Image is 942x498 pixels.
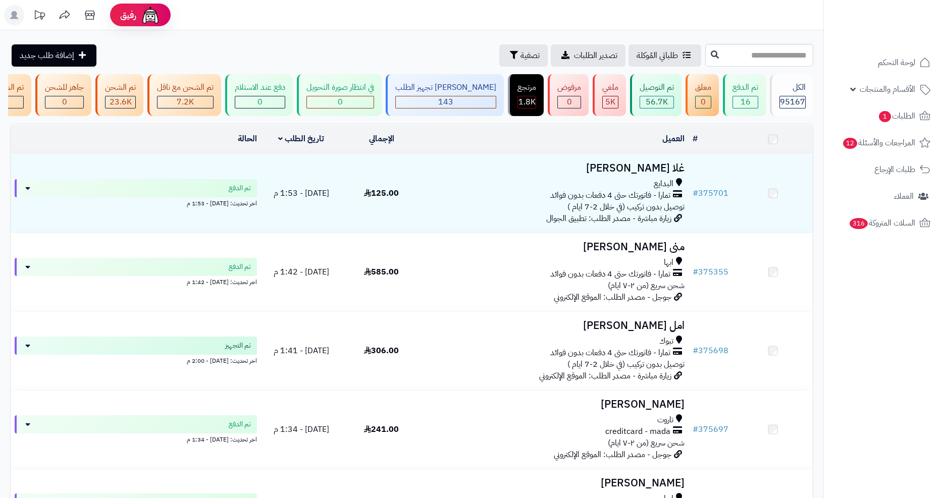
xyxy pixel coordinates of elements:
a: مرتجع 1.8K [506,74,546,116]
div: اخر تحديث: [DATE] - 2:00 م [15,355,257,365]
span: إضافة طلب جديد [20,49,74,62]
span: ابها [664,257,673,268]
span: 5K [605,96,615,108]
span: لوحة التحكم [878,56,915,70]
a: طلبات الإرجاع [830,157,936,182]
span: [DATE] - 1:42 م [274,266,329,278]
a: الحالة [238,133,257,145]
span: تم الدفع [229,183,251,193]
span: 56.7K [646,96,668,108]
span: creditcard - mada [605,426,670,437]
div: تم الشحن مع ناقل [157,82,214,93]
span: 0 [701,96,706,108]
div: 56693 [640,96,673,108]
a: معلق 0 [684,74,721,116]
a: تم الدفع 16 [721,74,768,116]
span: 585.00 [364,266,399,278]
div: 0 [235,96,285,108]
a: #375355 [693,266,728,278]
span: 7.2K [177,96,194,108]
div: 4977 [603,96,618,108]
span: تبوك [659,336,673,347]
a: تحديثات المنصة [27,5,52,28]
a: #375698 [693,345,728,357]
span: البدايع [654,178,673,190]
span: تم الدفع [229,262,251,272]
span: 316 [850,218,868,229]
div: 23575 [106,96,135,108]
a: السلات المتروكة316 [830,211,936,235]
span: السلات المتروكة [849,216,915,230]
img: ai-face.png [140,5,161,25]
div: تم الدفع [732,82,758,93]
div: 143 [396,96,496,108]
div: تم الشحن [105,82,136,93]
div: [PERSON_NAME] تجهيز الطلب [395,82,496,93]
button: تصفية [499,44,548,67]
a: تم الشحن مع ناقل 7.2K [145,74,223,116]
h3: منى [PERSON_NAME] [426,241,685,253]
span: 306.00 [364,345,399,357]
span: شحن سريع (من ٢-٧ ايام) [608,280,685,292]
div: تم التوصيل [640,82,674,93]
span: 0 [338,96,343,108]
div: 16 [733,96,758,108]
div: اخر تحديث: [DATE] - 1:42 م [15,276,257,287]
a: مرفوض 0 [546,74,591,116]
a: #375697 [693,423,728,435]
span: 143 [438,96,453,108]
a: ملغي 5K [591,74,628,116]
span: # [693,187,698,199]
a: # [693,133,698,145]
span: توصيل بدون تركيب (في خلال 2-7 ايام ) [567,358,685,370]
h3: [PERSON_NAME] [426,477,685,489]
span: 125.00 [364,187,399,199]
a: العميل [662,133,685,145]
span: تصدير الطلبات [574,49,617,62]
span: 1.8K [518,96,536,108]
span: # [693,423,698,435]
div: 0 [307,96,374,108]
a: إضافة طلب جديد [12,44,96,67]
a: المراجعات والأسئلة12 [830,131,936,155]
div: اخر تحديث: [DATE] - 1:34 م [15,433,257,444]
a: طلباتي المُوكلة [629,44,701,67]
a: لوحة التحكم [830,50,936,75]
a: دفع عند الاستلام 0 [223,74,295,116]
span: طلبات الإرجاع [874,162,915,177]
span: المراجعات والأسئلة [842,136,915,150]
span: العملاء [894,189,914,203]
span: # [693,345,698,357]
div: 0 [558,96,581,108]
h3: [PERSON_NAME] [426,399,685,410]
a: الإجمالي [369,133,394,145]
div: في انتظار صورة التحويل [306,82,374,93]
div: 0 [45,96,83,108]
div: الكل [779,82,806,93]
div: معلق [695,82,711,93]
a: تاريخ الطلب [278,133,324,145]
span: توصيل بدون تركيب (في خلال 2-7 ايام ) [567,201,685,213]
h3: امل [PERSON_NAME] [426,320,685,331]
span: تمارا - فاتورتك حتى 4 دفعات بدون فوائد [550,347,670,359]
span: رفيق [120,9,136,21]
a: جاهز للشحن 0 [33,74,93,116]
a: في انتظار صورة التحويل 0 [295,74,384,116]
span: 16 [741,96,751,108]
span: طلباتي المُوكلة [637,49,678,62]
span: 241.00 [364,423,399,435]
div: 0 [696,96,711,108]
div: جاهز للشحن [45,82,84,93]
a: تم الشحن 23.6K [93,74,145,116]
a: تصدير الطلبات [551,44,625,67]
span: زيارة مباشرة - مصدر الطلب: الموقع الإلكتروني [539,370,671,382]
div: اخر تحديث: [DATE] - 1:53 م [15,197,257,208]
span: # [693,266,698,278]
span: جوجل - مصدر الطلب: الموقع الإلكتروني [554,449,671,461]
span: 12 [843,138,857,149]
span: الأقسام والمنتجات [860,82,915,96]
div: دفع عند الاستلام [235,82,285,93]
span: جوجل - مصدر الطلب: الموقع الإلكتروني [554,291,671,303]
span: [DATE] - 1:53 م [274,187,329,199]
div: مرفوض [557,82,581,93]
